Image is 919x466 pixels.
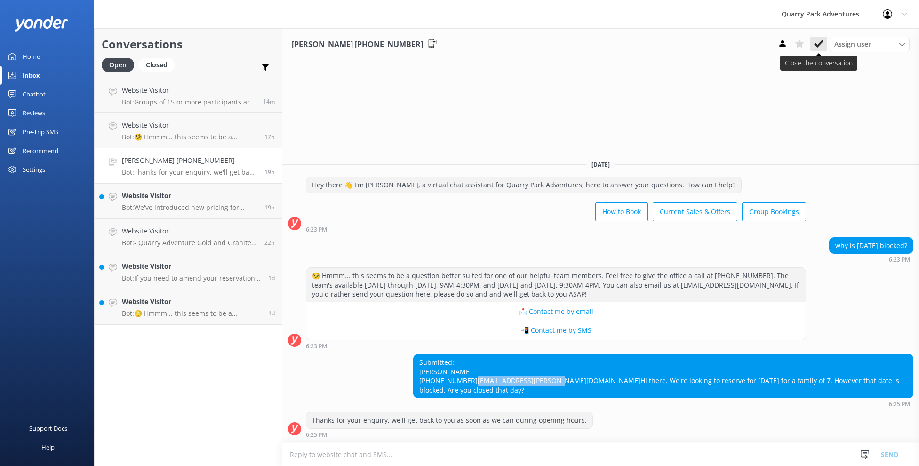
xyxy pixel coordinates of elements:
[122,85,256,96] h4: Website Visitor
[306,268,806,302] div: 🧐 Hmmm... this seems to be a question better suited for one of our helpful team members. Feel fre...
[306,344,327,349] strong: 6:23 PM
[122,226,257,236] h4: Website Visitor
[122,203,257,212] p: Bot: We've introduced new pricing for adventures now through [DATE], with HUGE discounts and a NE...
[264,133,275,141] span: Sep 01 2025 08:28pm (UTC -07:00) America/Tijuana
[268,309,275,317] span: Sep 01 2025 07:28am (UTC -07:00) America/Tijuana
[413,401,913,407] div: Sep 01 2025 06:25pm (UTC -07:00) America/Tijuana
[834,39,871,49] span: Assign user
[122,98,256,106] p: Bot: Groups of 15 or more participants are eligible for discounted pricing. For more information ...
[102,59,139,70] a: Open
[586,161,615,169] span: [DATE]
[268,274,275,282] span: Sep 01 2025 11:24am (UTC -07:00) America/Tijuana
[95,184,282,219] a: Website VisitorBot:We've introduced new pricing for adventures now through [DATE], with HUGE disc...
[29,419,67,438] div: Support Docs
[306,177,741,193] div: Hey there 👋 I'm [PERSON_NAME], a virtual chat assistant for Quarry Park Adventures, here to answe...
[95,113,282,148] a: Website VisitorBot:🧐 Hmmm... this seems to be a question better suited for one of our helpful tea...
[264,168,275,176] span: Sep 01 2025 06:25pm (UTC -07:00) America/Tijuana
[122,239,257,247] p: Bot: - Quarry Adventure Gold and Granite tickets have a Kid price for guests ages [DEMOGRAPHIC_DA...
[306,431,593,438] div: Sep 01 2025 06:25pm (UTC -07:00) America/Tijuana
[292,39,423,51] h3: [PERSON_NAME] [PHONE_NUMBER]
[889,402,910,407] strong: 6:25 PM
[102,35,275,53] h2: Conversations
[95,219,282,254] a: Website VisitorBot:- Quarry Adventure Gold and Granite tickets have a Kid price for guests ages [...
[306,302,806,321] button: 📩 Contact me by email
[595,202,648,221] button: How to Book
[122,155,257,166] h4: [PERSON_NAME] [PHONE_NUMBER]
[23,104,45,122] div: Reviews
[306,432,327,438] strong: 6:25 PM
[742,202,806,221] button: Group Bookings
[139,58,175,72] div: Closed
[23,66,40,85] div: Inbox
[263,97,275,105] span: Sep 02 2025 01:20pm (UTC -07:00) America/Tijuana
[122,261,261,272] h4: Website Visitor
[829,256,913,263] div: Sep 01 2025 06:23pm (UTC -07:00) America/Tijuana
[830,37,910,52] div: Assign User
[95,148,282,184] a: [PERSON_NAME] [PHONE_NUMBER]Bot:Thanks for your enquiry, we'll get back to you as soon as we can ...
[23,160,45,179] div: Settings
[95,78,282,113] a: Website VisitorBot:Groups of 15 or more participants are eligible for discounted pricing. For mor...
[264,203,275,211] span: Sep 01 2025 05:37pm (UTC -07:00) America/Tijuana
[306,343,806,349] div: Sep 01 2025 06:23pm (UTC -07:00) America/Tijuana
[653,202,737,221] button: Current Sales & Offers
[122,297,261,307] h4: Website Visitor
[122,191,257,201] h4: Website Visitor
[95,289,282,325] a: Website VisitorBot:🧐 Hmmm... this seems to be a question better suited for one of our helpful tea...
[414,354,913,398] div: Submitted: [PERSON_NAME] [PHONE_NUMBER] Hi there. We're looking to reserve for [DATE] for a famil...
[23,47,40,66] div: Home
[830,238,913,254] div: why is [DATE] blocked?
[306,227,327,233] strong: 6:23 PM
[306,226,806,233] div: Sep 01 2025 06:23pm (UTC -07:00) America/Tijuana
[23,85,46,104] div: Chatbot
[102,58,134,72] div: Open
[264,239,275,247] span: Sep 01 2025 02:46pm (UTC -07:00) America/Tijuana
[889,257,910,263] strong: 6:23 PM
[122,133,257,141] p: Bot: 🧐 Hmmm... this seems to be a question better suited for one of our helpful team members. Fee...
[95,254,282,289] a: Website VisitorBot:If you need to amend your reservation, please contact the Quarry Park team at ...
[122,309,261,318] p: Bot: 🧐 Hmmm... this seems to be a question better suited for one of our helpful team members. Fee...
[122,274,261,282] p: Bot: If you need to amend your reservation, please contact the Quarry Park team at [PHONE_NUMBER]...
[306,321,806,340] button: 📲 Contact me by SMS
[139,59,179,70] a: Closed
[23,141,58,160] div: Recommend
[14,16,68,32] img: yonder-white-logo.png
[41,438,55,457] div: Help
[23,122,58,141] div: Pre-Trip SMS
[122,120,257,130] h4: Website Visitor
[306,412,592,428] div: Thanks for your enquiry, we'll get back to you as soon as we can during opening hours.
[122,168,257,177] p: Bot: Thanks for your enquiry, we'll get back to you as soon as we can during opening hours.
[478,376,640,385] a: [EMAIL_ADDRESS][PERSON_NAME][DOMAIN_NAME]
